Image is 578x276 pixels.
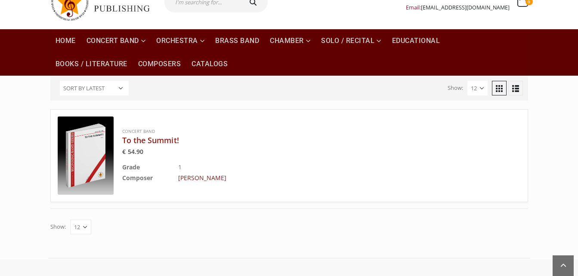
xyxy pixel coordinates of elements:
[122,163,140,171] b: Grade
[122,147,143,156] bdi: 54.90
[178,162,478,172] td: 1
[387,29,445,52] a: Educational
[122,128,155,134] a: Concert Band
[50,221,66,232] label: Show:
[186,52,233,76] a: Catalogs
[122,174,153,182] b: Composer
[133,52,186,76] a: Composers
[178,174,226,182] a: [PERSON_NAME]
[122,135,478,145] a: To the Summit!
[448,83,463,93] label: Show:
[492,81,507,95] a: Grid View
[81,29,151,52] a: Concert Band
[265,29,315,52] a: Chamber
[210,29,264,52] a: Brass Band
[60,81,129,95] select: Shop order
[50,52,133,76] a: Books / Literature
[421,4,510,11] a: [EMAIL_ADDRESS][DOMAIN_NAME]
[122,147,126,156] span: €
[406,2,510,13] div: Email:
[151,29,210,52] a: Orchestra
[50,29,81,52] a: Home
[316,29,386,52] a: Solo / Recital
[508,81,523,95] a: List View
